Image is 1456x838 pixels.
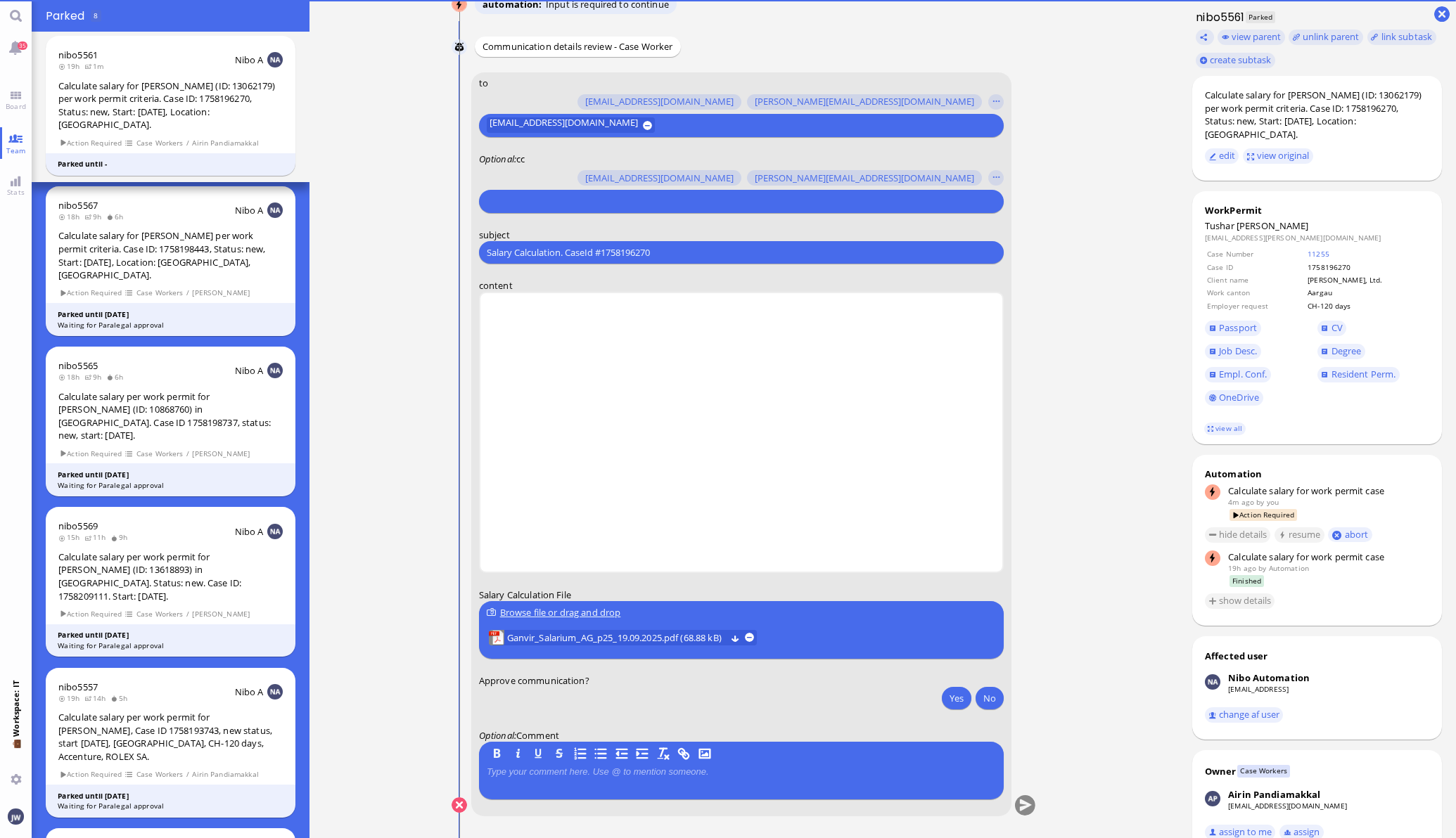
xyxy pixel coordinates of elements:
span: Resident Perm. [1332,368,1396,380]
span: automation@bluelakelegal.com [1269,563,1309,573]
button: edit [1205,148,1239,164]
span: content [479,279,513,292]
span: Nibo A [235,525,264,538]
span: Optional [479,729,514,742]
button: unlink parent [1289,30,1363,45]
button: Copy ticket nibo5561 link to clipboard [1196,30,1214,45]
iframe: Rich Text Area [480,295,1002,572]
button: No [976,687,1004,709]
td: Aargau [1307,287,1428,298]
span: by [1258,563,1266,573]
span: CV [1332,321,1343,334]
div: Waiting for Paralegal approval [58,801,283,811]
span: [EMAIL_ADDRESS][DOMAIN_NAME] [489,117,637,133]
a: nibo5557 [58,681,98,693]
span: jakob.wendel@bluelakelegal.com [1267,497,1279,507]
span: 35 [18,41,27,50]
button: [PERSON_NAME][EMAIL_ADDRESS][DOMAIN_NAME] [746,94,981,110]
img: Nibo Automation [1205,674,1220,690]
img: NA [267,684,283,700]
button: S [551,746,567,761]
div: Parked until [DATE] [58,791,283,801]
span: Action Required [59,137,122,149]
div: Waiting for Paralegal approval [58,640,283,651]
span: [PERSON_NAME] [192,448,250,460]
span: Nibo A [235,364,264,377]
div: Automation [1205,468,1429,480]
a: OneDrive [1205,390,1263,406]
em: : [479,153,516,165]
span: Case Workers [1237,765,1290,777]
span: 4m ago [1228,497,1254,507]
a: nibo5567 [58,199,98,212]
span: Airin Pandiamakkal [192,768,260,780]
a: nibo5561 [58,49,98,61]
div: Calculate salary for [PERSON_NAME] (ID: 13062179) per work permit criteria. Case ID: 1758196270, ... [58,79,283,131]
a: [EMAIL_ADDRESS][DOMAIN_NAME] [1228,801,1347,811]
span: cc [516,153,525,165]
img: NA [267,202,283,218]
h1: nibo5561 [1192,9,1245,25]
a: nibo5565 [58,359,98,372]
span: / [186,608,190,620]
a: Job Desc. [1205,344,1261,359]
div: Waiting for Paralegal approval [58,320,283,330]
td: Employer request [1206,300,1305,311]
div: Parked until [DATE] [58,470,283,480]
a: view all [1204,423,1245,434]
span: 18h [58,212,84,221]
span: Case Workers [136,287,184,299]
span: 1m [84,61,108,71]
div: Calculate salary for work permit case [1228,550,1429,563]
span: / [186,137,190,149]
span: Nibo A [235,53,264,66]
span: 9h [110,532,132,542]
div: Nibo Automation [1228,671,1310,684]
button: hide details [1205,527,1271,543]
span: Case Workers [136,137,184,149]
button: [EMAIL_ADDRESS][DOMAIN_NAME] [577,170,741,186]
span: 6h [106,212,128,221]
a: View Ganvir_Salarium_AG_p25_19.09.2025.pdf [506,630,725,645]
span: Approve communication? [479,674,589,687]
span: Finished [1230,575,1265,587]
button: view parent [1218,30,1285,45]
button: B [489,746,504,761]
a: Degree [1317,344,1365,359]
span: Job Desc. [1219,344,1257,357]
span: 14h [84,693,110,703]
div: Parked until [DATE] [58,630,283,640]
span: 19h ago [1228,563,1256,573]
img: Airin Pandiamakkal [1205,791,1220,806]
div: Calculate salary for [PERSON_NAME] per work permit criteria. Case ID: 1758198443, Status: new, St... [58,229,283,281]
span: 6h [106,372,128,382]
div: Owner [1205,765,1237,778]
td: Client name [1206,274,1305,285]
div: Calculate salary for work permit case [1228,484,1429,497]
div: Calculate salary per work permit for [PERSON_NAME] (ID: 13618893) in [GEOGRAPHIC_DATA]. Status: n... [58,550,283,602]
span: Tushar [1205,219,1234,232]
span: [PERSON_NAME][EMAIL_ADDRESS][DOMAIN_NAME] [754,173,973,184]
em: : [479,729,516,742]
button: change af user [1205,707,1284,723]
img: Ganvir_Salarium_AG_p25_19.09.2025.pdf [488,630,504,645]
span: Empl. Conf. [1219,368,1267,380]
div: Calculate salary per work permit for [PERSON_NAME] (ID: 10868760) in [GEOGRAPHIC_DATA]. Case ID 1... [58,390,283,442]
button: view original [1243,148,1313,164]
span: subject [479,228,510,241]
span: Comment [516,729,559,742]
span: 19h [58,693,84,703]
span: 8 [94,11,98,20]
a: CV [1317,321,1347,336]
span: / [186,768,190,780]
span: Parked [46,8,89,24]
span: Board [2,101,30,111]
button: abort [1328,527,1372,542]
a: Passport [1205,321,1261,336]
span: to [479,77,488,89]
span: Ganvir_Salarium_AG_p25_19.09.2025.pdf (68.88 kB) [506,630,725,645]
button: U [530,746,546,761]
